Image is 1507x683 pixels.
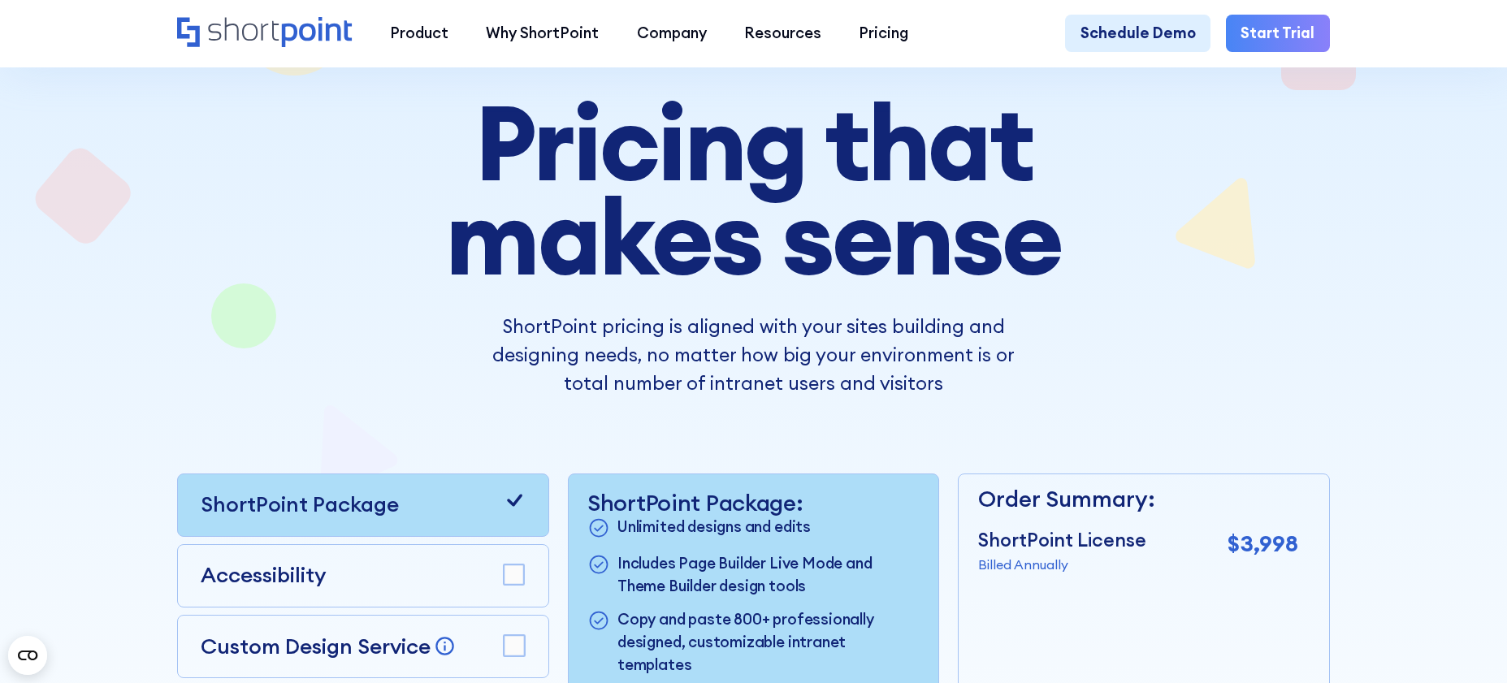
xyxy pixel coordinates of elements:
a: Company [618,15,725,52]
a: Why ShortPoint [467,15,617,52]
p: ShortPoint License [978,526,1146,555]
div: Pricing [859,22,908,45]
p: Billed Annually [978,555,1146,574]
a: Pricing [840,15,927,52]
h1: Pricing that makes sense [330,95,1177,283]
p: ShortPoint pricing is aligned with your sites building and designing needs, no matter how big you... [471,313,1037,397]
p: Copy and paste 800+ professionally designed, customizable intranet templates [617,608,920,676]
p: $3,998 [1228,526,1298,560]
div: Why ShortPoint [486,22,599,45]
a: Product [371,15,467,52]
a: Home [177,17,353,50]
p: Custom Design Service [201,633,431,659]
p: Order Summary: [978,482,1298,516]
p: Includes Page Builder Live Mode and Theme Builder design tools [617,552,920,598]
button: Open CMP widget [8,636,47,675]
div: Resources [744,22,821,45]
a: Schedule Demo [1065,15,1210,52]
p: Unlimited designs and edits [617,516,811,540]
a: Start Trial [1226,15,1330,52]
iframe: Chat Widget [1426,605,1507,683]
a: Resources [725,15,840,52]
p: Accessibility [201,560,326,591]
p: ShortPoint Package: [587,489,920,516]
div: Product [390,22,448,45]
p: ShortPoint Package [201,489,399,521]
div: Company [637,22,707,45]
